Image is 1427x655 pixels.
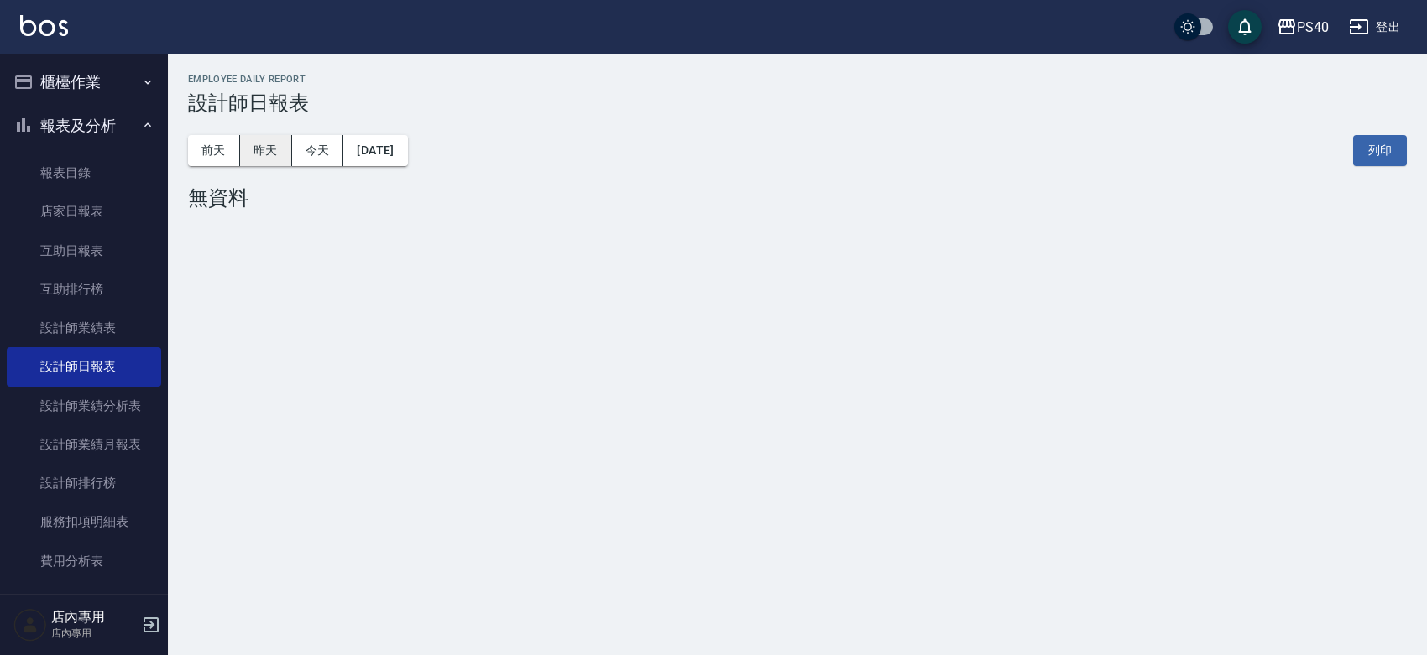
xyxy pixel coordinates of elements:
img: Person [13,608,47,642]
div: 無資料 [188,186,1407,210]
h2: Employee Daily Report [188,74,1407,85]
a: 報表目錄 [7,153,161,192]
img: Logo [20,15,68,36]
a: 費用分析表 [7,542,161,580]
button: [DATE] [343,135,407,166]
div: PS40 [1297,17,1329,38]
a: 服務扣項明細表 [7,502,161,541]
a: 設計師日報表 [7,347,161,386]
a: 設計師業績分析表 [7,387,161,425]
button: 前天 [188,135,240,166]
a: 設計師業績月報表 [7,425,161,464]
h5: 店內專用 [51,609,137,626]
button: 報表及分析 [7,104,161,148]
p: 店內專用 [51,626,137,641]
button: 登出 [1342,12,1407,43]
a: 設計師排行榜 [7,464,161,502]
button: 列印 [1353,135,1407,166]
button: save [1228,10,1262,44]
h3: 設計師日報表 [188,91,1407,115]
a: 互助排行榜 [7,270,161,309]
a: 設計師業績表 [7,309,161,347]
button: 今天 [292,135,344,166]
button: PS40 [1270,10,1336,44]
button: 客戶管理 [7,587,161,631]
button: 櫃檯作業 [7,60,161,104]
button: 昨天 [240,135,292,166]
a: 互助日報表 [7,231,161,270]
a: 店家日報表 [7,192,161,231]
